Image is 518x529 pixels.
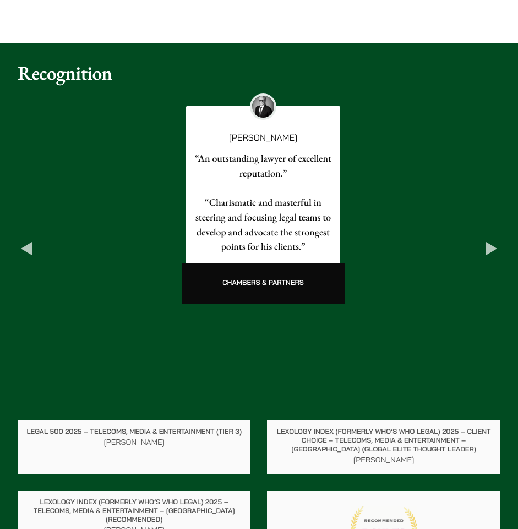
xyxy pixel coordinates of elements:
[186,263,340,304] div: Chambers & Partners
[18,62,500,85] h2: Recognition
[483,240,500,257] button: Next
[25,498,243,525] p: Lexology Index (formerly Who’s Who Legal) 2025 – Telecoms, Media & Entertainment – [GEOGRAPHIC_DA...
[25,428,243,437] p: Legal 500 2025 – Telecoms, Media & Entertainment (Tier 3)
[194,196,332,255] p: “Charismatic and masterful in steering and focusing legal teams to develop and advocate the stron...
[25,437,243,448] p: [PERSON_NAME]
[275,428,493,454] p: Lexology Index (formerly Who’s Who Legal) 2025 – Client Choice – Telecoms, Media & Entertainment ...
[201,133,324,142] p: [PERSON_NAME]
[275,454,493,466] p: [PERSON_NAME]
[18,240,35,257] button: Previous
[194,152,332,181] p: “An outstanding lawyer of excellent reputation.”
